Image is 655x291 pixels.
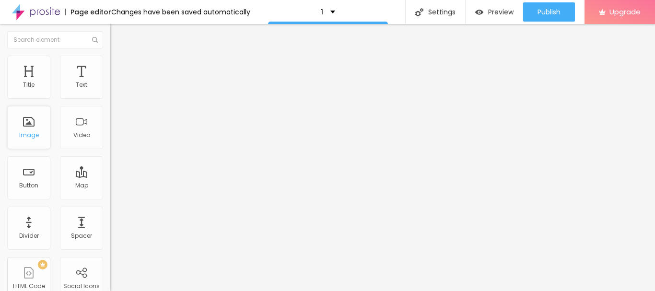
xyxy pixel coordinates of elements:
button: Preview [466,2,523,22]
input: Search element [7,31,103,48]
div: Title [23,81,35,88]
p: 1 [321,9,323,15]
div: Image [19,132,39,139]
span: Preview [488,8,514,16]
img: view-1.svg [475,8,483,16]
div: Spacer [71,233,92,239]
div: Text [76,81,87,88]
div: Social Icons [63,283,100,290]
button: Publish [523,2,575,22]
span: Upgrade [609,8,641,16]
div: Button [19,182,38,189]
div: HTML Code [13,283,45,290]
img: Icone [92,37,98,43]
div: Page editor [65,9,111,15]
div: Divider [19,233,39,239]
img: Icone [415,8,423,16]
iframe: Editor [110,24,655,291]
span: Publish [538,8,561,16]
div: Changes have been saved automatically [111,9,250,15]
div: Video [73,132,90,139]
div: Map [75,182,88,189]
